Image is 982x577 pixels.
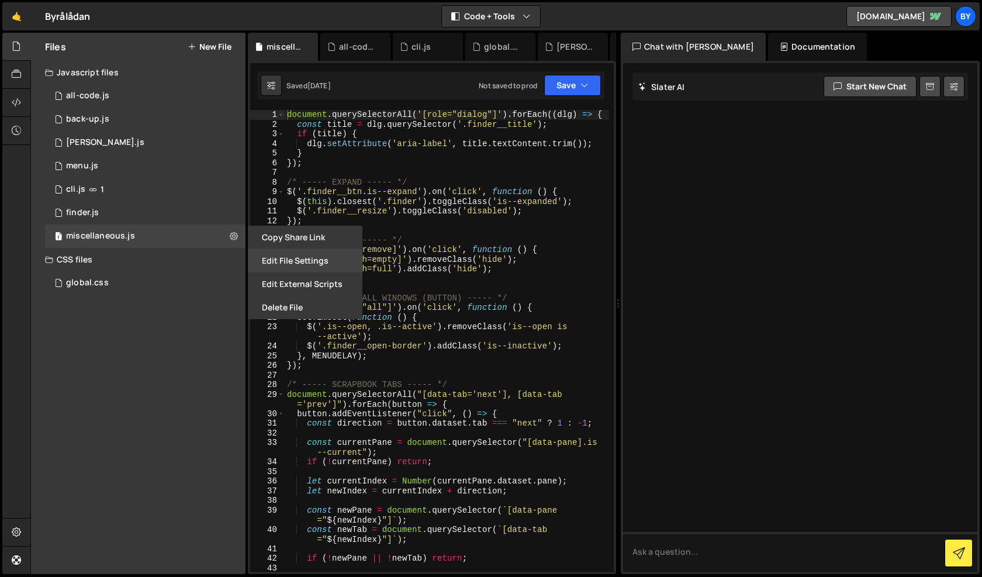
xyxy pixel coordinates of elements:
div: 11 [250,206,285,216]
div: Documentation [768,33,867,61]
div: [PERSON_NAME].js [556,41,594,53]
div: 27 [250,371,285,381]
a: [DOMAIN_NAME] [846,6,952,27]
div: 1 [250,110,285,120]
div: cli.js [412,41,431,53]
div: menu.js [66,161,98,171]
div: global.css [484,41,521,53]
div: 40 [250,525,285,544]
div: 24 [250,341,285,351]
h2: Files [45,40,66,53]
div: Not saved to prod [479,81,537,91]
div: 35 [250,467,285,477]
div: 5 [250,148,285,158]
div: 41 [250,544,285,554]
div: global.css [66,278,109,288]
div: Chat with [PERSON_NAME] [621,33,766,61]
span: 1 [55,233,62,242]
div: 23 [250,322,285,341]
h2: Slater AI [638,81,685,92]
button: Start new chat [824,76,917,97]
div: 12 [250,216,285,226]
div: back-up.js [66,114,109,125]
div: 30 [250,409,285,419]
div: 6 [250,158,285,168]
a: By [955,6,976,27]
div: 9 [250,187,285,197]
div: miscellaneous.js [267,41,304,53]
div: 8 [250,178,285,188]
div: 39 [250,506,285,525]
div: 43 [250,564,285,573]
div: 37 [250,486,285,496]
div: 26 [250,361,285,371]
div: 10338/45237.js [45,224,245,248]
div: Byrålådan [45,9,90,23]
button: Copy share link [248,226,362,249]
div: 2 [250,120,285,130]
div: 10338/45273.js [45,131,245,154]
div: 28 [250,380,285,390]
div: 10 [250,197,285,207]
button: Delete File [248,296,362,319]
div: 4 [250,139,285,149]
div: 31 [250,419,285,429]
div: miscellaneous.js [66,231,135,241]
div: 32 [250,429,285,438]
div: 38 [250,496,285,506]
div: 10338/45267.js [45,108,245,131]
div: 29 [250,390,285,409]
div: 3 [250,129,285,139]
div: cli.js [66,184,85,195]
div: 10338/45238.js [45,154,245,178]
div: [PERSON_NAME].js [66,137,144,148]
div: 7 [250,168,285,178]
button: Code + Tools [442,6,540,27]
div: 25 [250,351,285,361]
div: CSS files [31,248,245,271]
button: New File [188,42,231,51]
div: 10338/35579.js [45,84,245,108]
button: Edit File Settings [248,249,362,272]
div: Saved [286,81,331,91]
div: 42 [250,554,285,564]
div: [DATE] [307,81,331,91]
div: finder.js [66,208,99,218]
div: 10338/24192.css [45,271,250,295]
button: Save [544,75,601,96]
a: 🤙 [2,2,31,30]
div: 33 [250,438,285,457]
span: 1 [101,185,104,194]
div: all-code.js [339,41,376,53]
div: 10338/24973.js [45,201,245,224]
button: Edit External Scripts [248,272,362,296]
div: 34 [250,457,285,467]
div: 36 [250,476,285,486]
div: all-code.js [66,91,109,101]
div: Javascript files [31,61,245,84]
div: 10338/23371.js [45,178,245,201]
